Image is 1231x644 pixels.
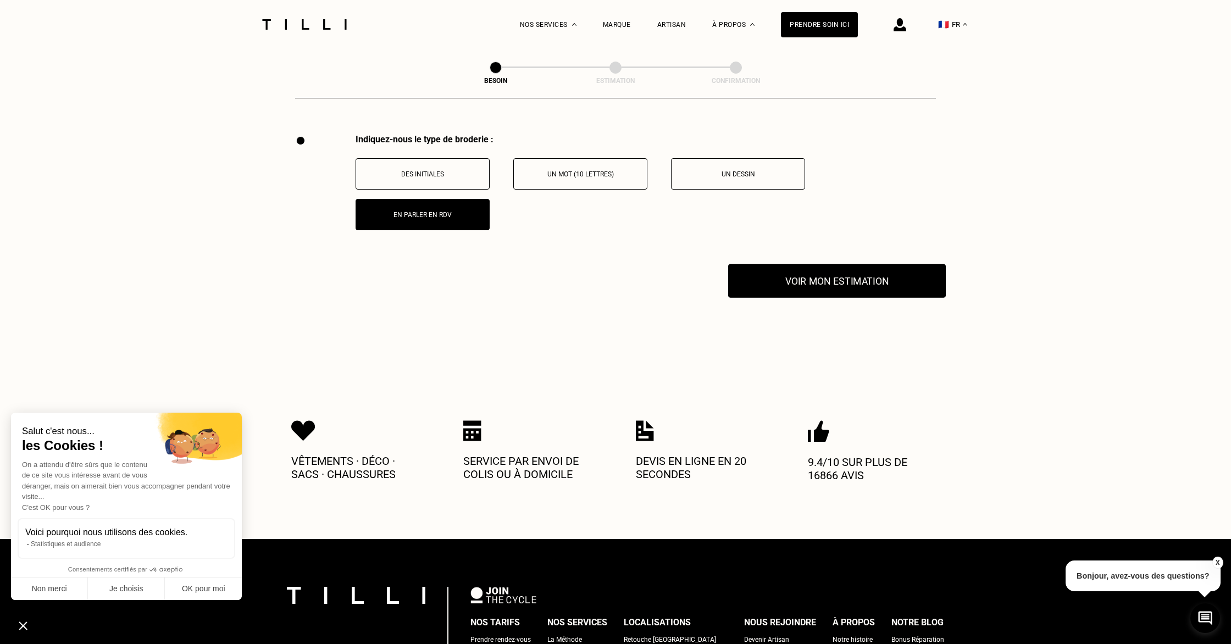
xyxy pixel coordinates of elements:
button: Un mot (10 lettres) [513,158,647,190]
p: Vêtements · Déco · Sacs · Chaussures [291,454,423,481]
div: À propos [833,614,875,631]
img: Icon [636,420,654,441]
img: logo Tilli [287,587,425,604]
div: Nos tarifs [470,614,520,631]
button: Un dessin [671,158,805,190]
p: 9.4/10 sur plus de 16866 avis [808,456,940,482]
p: Des initiales [362,170,484,178]
p: Bonjour, avez-vous des questions? [1066,560,1221,591]
div: Confirmation [681,77,791,85]
a: Marque [603,21,631,29]
button: Des initiales [356,158,490,190]
img: Icon [808,420,829,442]
p: Service par envoi de colis ou à domicile [463,454,595,481]
div: Nous rejoindre [744,614,816,631]
div: Localisations [624,614,691,631]
span: 🇫🇷 [938,19,949,30]
img: Menu déroulant [572,23,576,26]
a: Artisan [657,21,686,29]
div: Notre blog [891,614,944,631]
button: Voir mon estimation [728,264,946,298]
div: Besoin [441,77,551,85]
img: menu déroulant [963,23,967,26]
p: Un dessin [677,170,799,178]
div: Nos services [547,614,607,631]
div: Indiquez-nous le type de broderie : [356,134,936,145]
img: Icon [291,420,315,441]
a: Prendre soin ici [781,12,858,37]
img: icône connexion [894,18,906,31]
img: Menu déroulant à propos [750,23,755,26]
button: En parler en RDV [356,199,490,230]
img: logo Join The Cycle [470,587,536,603]
button: X [1212,557,1223,569]
img: Icon [463,420,481,441]
img: Logo du service de couturière Tilli [258,19,351,30]
p: Un mot (10 lettres) [519,170,641,178]
div: Estimation [561,77,670,85]
p: Devis en ligne en 20 secondes [636,454,768,481]
p: En parler en RDV [362,211,484,219]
